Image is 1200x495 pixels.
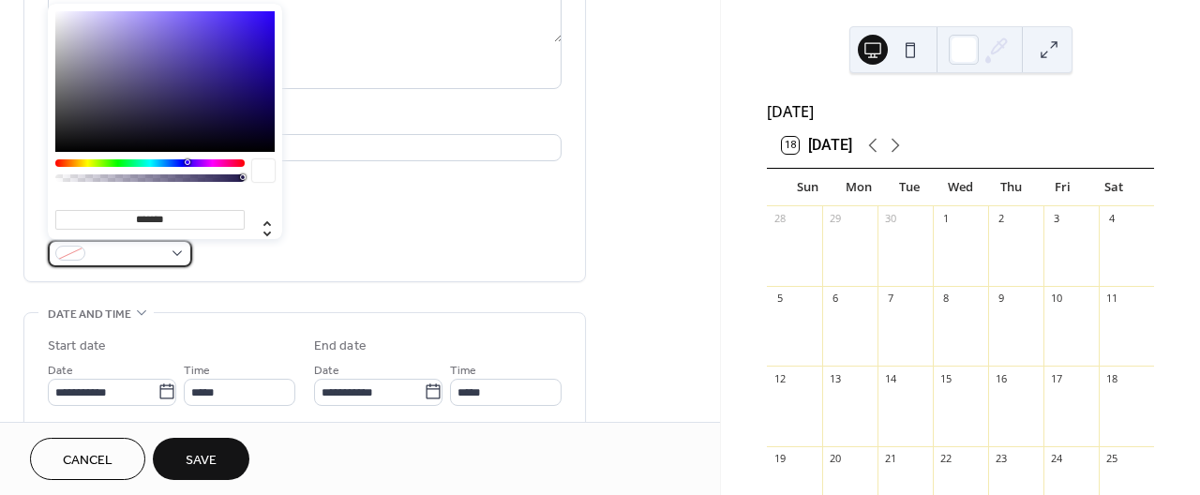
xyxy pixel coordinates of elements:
[828,212,842,226] div: 29
[63,451,112,471] span: Cancel
[772,452,787,466] div: 19
[938,452,952,466] div: 22
[1049,371,1063,385] div: 17
[1049,292,1063,306] div: 10
[767,100,1154,123] div: [DATE]
[884,169,935,206] div: Tue
[184,360,210,380] span: Time
[772,292,787,306] div: 5
[1104,371,1118,385] div: 18
[48,360,73,380] span: Date
[1088,169,1139,206] div: Sat
[782,169,832,206] div: Sun
[986,169,1037,206] div: Thu
[994,452,1008,466] div: 23
[1104,292,1118,306] div: 11
[994,212,1008,226] div: 2
[938,292,952,306] div: 8
[828,292,842,306] div: 6
[450,360,476,380] span: Time
[30,438,145,480] button: Cancel
[994,371,1008,385] div: 16
[314,337,367,356] div: End date
[938,371,952,385] div: 15
[772,212,787,226] div: 28
[935,169,985,206] div: Wed
[1104,452,1118,466] div: 25
[883,452,897,466] div: 21
[832,169,883,206] div: Mon
[828,452,842,466] div: 20
[1037,169,1087,206] div: Fri
[314,360,339,380] span: Date
[1049,212,1063,226] div: 3
[48,112,558,131] div: Location
[1049,452,1063,466] div: 24
[48,337,106,356] div: Start date
[883,292,897,306] div: 7
[186,451,217,471] span: Save
[938,212,952,226] div: 1
[153,438,249,480] button: Save
[994,292,1008,306] div: 9
[828,371,842,385] div: 13
[772,371,787,385] div: 12
[1104,212,1118,226] div: 4
[775,132,859,158] button: 18[DATE]
[48,305,131,324] span: Date and time
[883,371,897,385] div: 14
[883,212,897,226] div: 30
